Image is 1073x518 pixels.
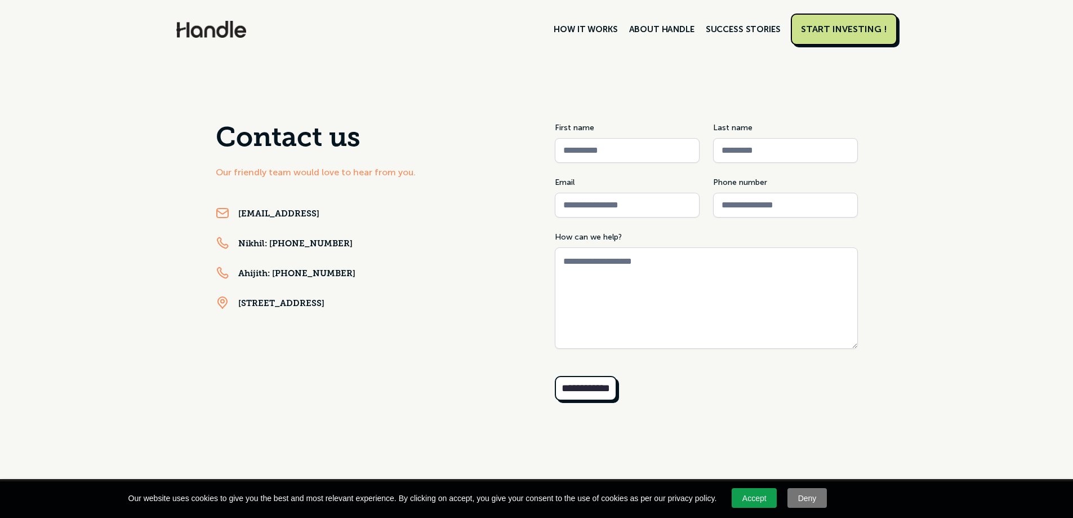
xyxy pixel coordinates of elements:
[216,122,519,157] h2: Contact us
[238,239,353,250] a: Nikhil: [PHONE_NUMBER]
[700,20,786,39] a: SUCCESS STORIES
[555,231,858,243] label: How can we help?
[238,299,324,310] a: [STREET_ADDRESS]
[732,488,777,508] a: Accept
[791,14,897,45] a: START INVESTING !
[216,166,519,179] div: Our friendly team would love to hear from you.
[238,269,355,280] a: Ahijith: [PHONE_NUMBER]
[787,488,827,508] a: Deny
[713,176,858,188] label: Phone number
[548,20,623,39] a: HOW IT WORKS
[238,209,319,220] a: [EMAIL_ADDRESS]
[555,122,700,134] label: First name
[555,176,700,188] label: Email
[624,20,700,39] a: ABOUT HANDLE
[713,122,858,134] label: Last name
[555,122,858,410] form: Contact Us Form
[128,493,717,504] span: Our website uses cookies to give you the best and most relevant experience. By clicking on accept...
[801,24,887,35] div: START INVESTING !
